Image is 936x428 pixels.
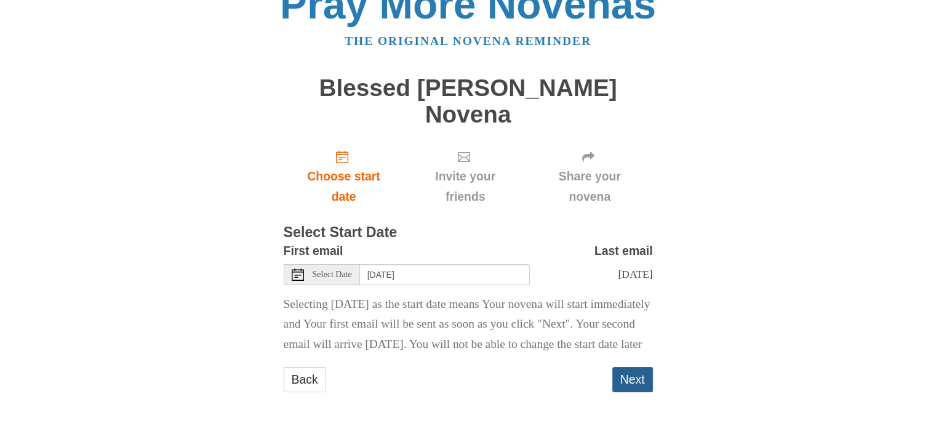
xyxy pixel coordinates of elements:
[284,241,343,261] label: First email
[345,34,591,47] a: The original novena reminder
[416,166,514,207] span: Invite your friends
[284,294,653,355] p: Selecting [DATE] as the start date means Your novena will start immediately and Your first email ...
[404,140,526,213] div: Click "Next" to confirm your start date first.
[296,166,392,207] span: Choose start date
[360,264,530,285] input: Use the arrow keys to pick a date
[594,241,653,261] label: Last email
[284,140,404,213] a: Choose start date
[284,367,326,392] a: Back
[284,225,653,241] h3: Select Start Date
[618,268,652,280] span: [DATE]
[527,140,653,213] div: Click "Next" to confirm your start date first.
[539,166,641,207] span: Share your novena
[612,367,653,392] button: Next
[284,75,653,127] h1: Blessed [PERSON_NAME] Novena
[313,270,352,279] span: Select Date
